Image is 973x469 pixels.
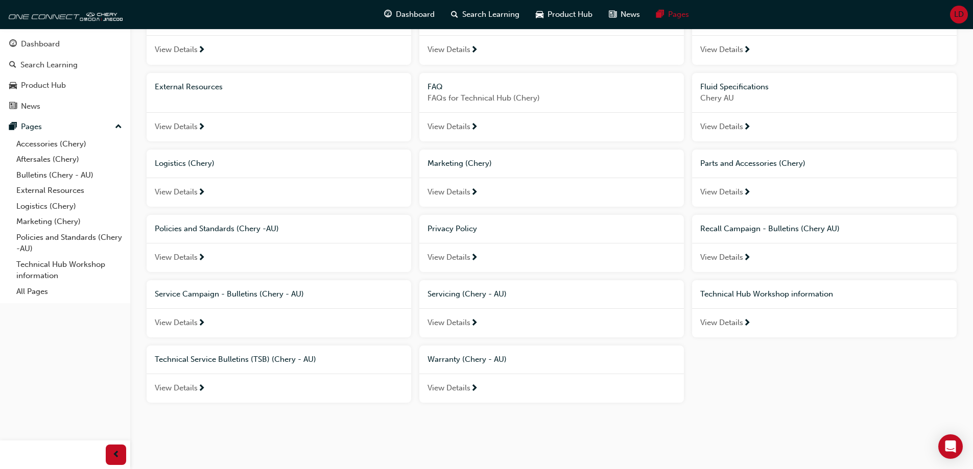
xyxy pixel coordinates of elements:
[536,8,543,21] span: car-icon
[470,384,478,393] span: next-icon
[4,33,126,117] button: DashboardSearch LearningProduct HubNews
[198,319,205,328] span: next-icon
[21,101,40,112] div: News
[700,317,743,329] span: View Details
[155,82,223,91] span: External Resources
[9,102,17,111] span: news-icon
[428,121,470,133] span: View Details
[9,122,17,132] span: pages-icon
[428,224,477,233] span: Privacy Policy
[9,40,17,49] span: guage-icon
[155,252,198,263] span: View Details
[428,92,676,104] span: FAQs for Technical Hub (Chery)
[12,214,126,230] a: Marketing (Chery)
[21,80,66,91] div: Product Hub
[470,188,478,198] span: next-icon
[20,59,78,71] div: Search Learning
[700,289,833,299] span: Technical Hub Workshop information
[700,186,743,198] span: View Details
[198,188,205,198] span: next-icon
[12,284,126,300] a: All Pages
[155,224,279,233] span: Policies and Standards (Chery -AU)
[115,120,122,134] span: up-icon
[470,123,478,132] span: next-icon
[700,224,840,233] span: Recall Campaign - Bulletins (Chery AU)
[12,230,126,257] a: Policies and Standards (Chery -AU)
[9,81,17,90] span: car-icon
[700,82,769,91] span: Fluid Specifications
[743,319,751,328] span: next-icon
[692,8,957,65] a: Bulletins (Chery - AU)View Details
[155,317,198,329] span: View Details
[692,73,957,142] a: Fluid SpecificationsChery AUView Details
[155,121,198,133] span: View Details
[743,254,751,263] span: next-icon
[147,73,411,142] a: External ResourcesView Details
[470,254,478,263] span: next-icon
[743,46,751,55] span: next-icon
[609,8,616,21] span: news-icon
[443,4,528,25] a: search-iconSearch Learning
[419,280,684,337] a: Servicing (Chery - AU)View Details
[419,150,684,207] a: Marketing (Chery)View Details
[428,186,470,198] span: View Details
[462,9,519,20] span: Search Learning
[528,4,601,25] a: car-iconProduct Hub
[12,136,126,152] a: Accessories (Chery)
[147,150,411,207] a: Logistics (Chery)View Details
[147,8,411,65] a: Accessories (Chery)View Details
[648,4,697,25] a: pages-iconPages
[396,9,435,20] span: Dashboard
[147,345,411,403] a: Technical Service Bulletins (TSB) (Chery - AU)View Details
[700,252,743,263] span: View Details
[621,9,640,20] span: News
[428,44,470,56] span: View Details
[21,38,60,50] div: Dashboard
[656,8,664,21] span: pages-icon
[743,123,751,132] span: next-icon
[470,319,478,328] span: next-icon
[4,35,126,54] a: Dashboard
[198,46,205,55] span: next-icon
[938,434,963,459] div: Open Intercom Messenger
[428,82,443,91] span: FAQ
[419,8,684,65] a: Aftersales (Chery)View Details
[548,9,592,20] span: Product Hub
[198,384,205,393] span: next-icon
[954,9,964,20] span: LD
[155,186,198,198] span: View Details
[5,4,123,24] img: oneconnect
[198,123,205,132] span: next-icon
[112,449,120,461] span: prev-icon
[668,9,689,20] span: Pages
[155,355,316,364] span: Technical Service Bulletins (TSB) (Chery - AU)
[451,8,458,21] span: search-icon
[950,6,968,23] button: LD
[428,355,507,364] span: Warranty (Chery - AU)
[4,76,126,95] a: Product Hub
[419,345,684,403] a: Warranty (Chery - AU)View Details
[155,44,198,56] span: View Details
[4,117,126,136] button: Pages
[12,199,126,214] a: Logistics (Chery)
[12,152,126,167] a: Aftersales (Chery)
[428,159,492,168] span: Marketing (Chery)
[692,280,957,337] a: Technical Hub Workshop informationView Details
[428,289,507,299] span: Servicing (Chery - AU)
[601,4,648,25] a: news-iconNews
[700,92,948,104] span: Chery AU
[198,254,205,263] span: next-icon
[692,150,957,207] a: Parts and Accessories (Chery)View Details
[700,121,743,133] span: View Details
[155,382,198,394] span: View Details
[21,121,42,133] div: Pages
[428,317,470,329] span: View Details
[692,215,957,272] a: Recall Campaign - Bulletins (Chery AU)View Details
[12,183,126,199] a: External Resources
[12,257,126,284] a: Technical Hub Workshop information
[428,382,470,394] span: View Details
[376,4,443,25] a: guage-iconDashboard
[9,61,16,70] span: search-icon
[428,252,470,263] span: View Details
